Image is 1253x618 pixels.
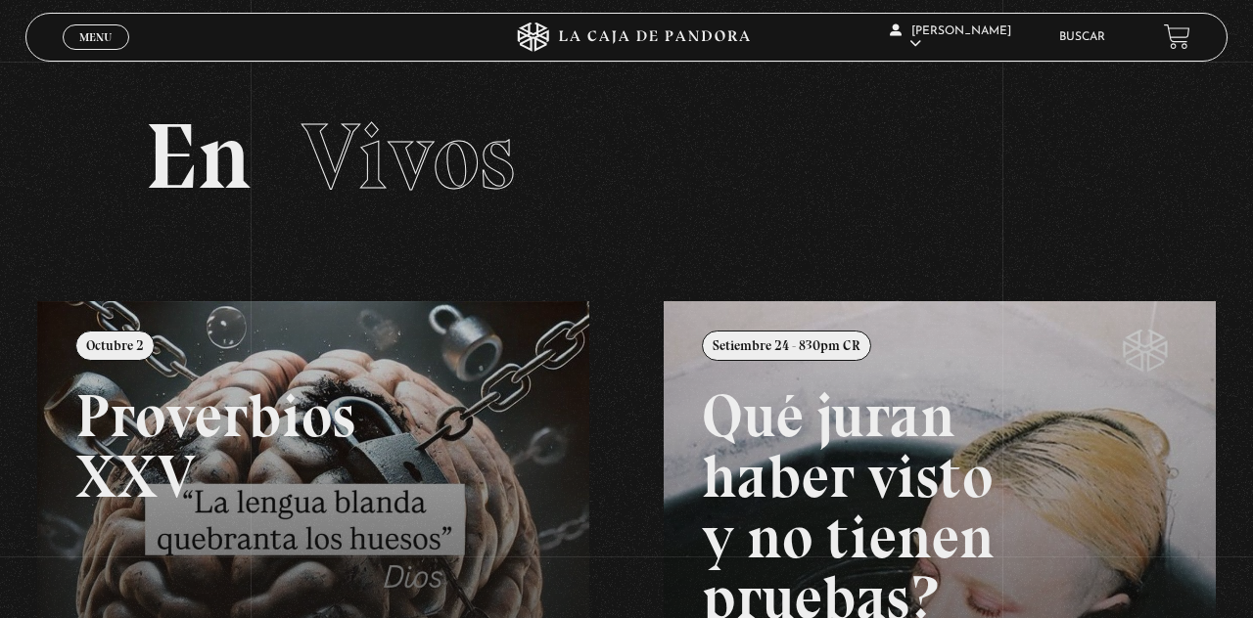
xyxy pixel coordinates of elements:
span: Menu [79,31,112,43]
span: Vivos [302,101,515,212]
h2: En [145,110,1107,203]
a: Buscar [1059,31,1105,43]
span: [PERSON_NAME] [890,25,1011,50]
span: Cerrar [73,47,119,61]
a: View your shopping cart [1164,23,1190,50]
